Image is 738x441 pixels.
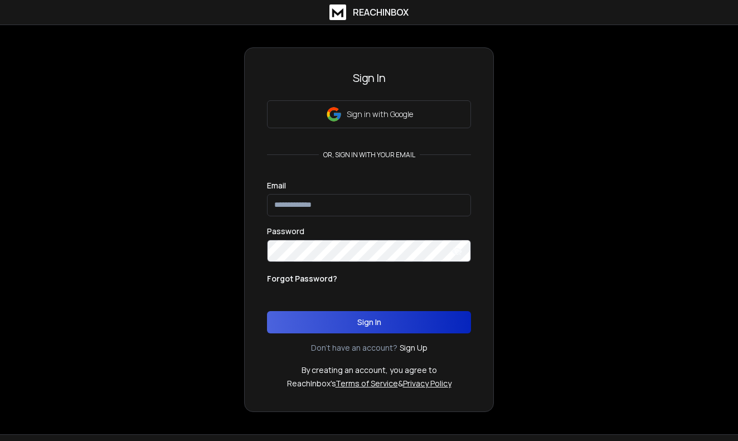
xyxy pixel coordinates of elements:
a: Sign Up [400,342,428,353]
button: Sign in with Google [267,100,471,128]
a: Privacy Policy [403,378,451,389]
p: Sign in with Google [347,109,413,120]
a: Terms of Service [336,378,398,389]
p: ReachInbox's & [287,378,451,389]
label: Email [267,182,286,190]
button: Sign In [267,311,471,333]
p: or, sign in with your email [319,151,420,159]
h1: ReachInbox [353,6,409,19]
p: By creating an account, you agree to [302,365,437,376]
h3: Sign In [267,70,471,86]
img: logo [329,4,346,20]
p: Don't have an account? [311,342,397,353]
a: ReachInbox [329,4,409,20]
label: Password [267,227,304,235]
p: Forgot Password? [267,273,337,284]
